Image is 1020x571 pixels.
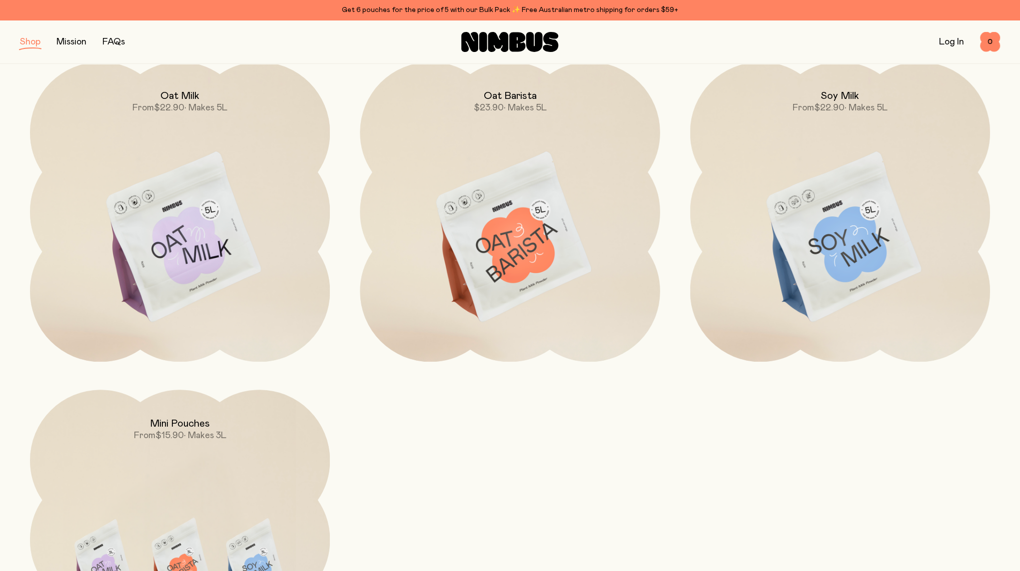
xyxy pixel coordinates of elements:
[132,103,154,112] span: From
[184,431,226,440] span: • Makes 3L
[20,4,1000,16] div: Get 6 pouches for the price of 5 with our Bulk Pack ✨ Free Australian metro shipping for orders $59+
[821,90,859,102] h2: Soy Milk
[814,103,845,112] span: $22.90
[154,103,184,112] span: $22.90
[483,90,536,102] h2: Oat Barista
[473,103,503,112] span: $23.90
[793,103,814,112] span: From
[134,431,155,440] span: From
[939,37,964,46] a: Log In
[980,32,1000,52] button: 0
[160,90,199,102] h2: Oat Milk
[150,418,210,430] h2: Mini Pouches
[690,62,990,362] a: Soy MilkFrom$22.90• Makes 5L
[155,431,184,440] span: $15.90
[503,103,546,112] span: • Makes 5L
[845,103,888,112] span: • Makes 5L
[102,37,125,46] a: FAQs
[30,62,330,362] a: Oat MilkFrom$22.90• Makes 5L
[56,37,86,46] a: Mission
[184,103,227,112] span: • Makes 5L
[360,62,660,362] a: Oat Barista$23.90• Makes 5L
